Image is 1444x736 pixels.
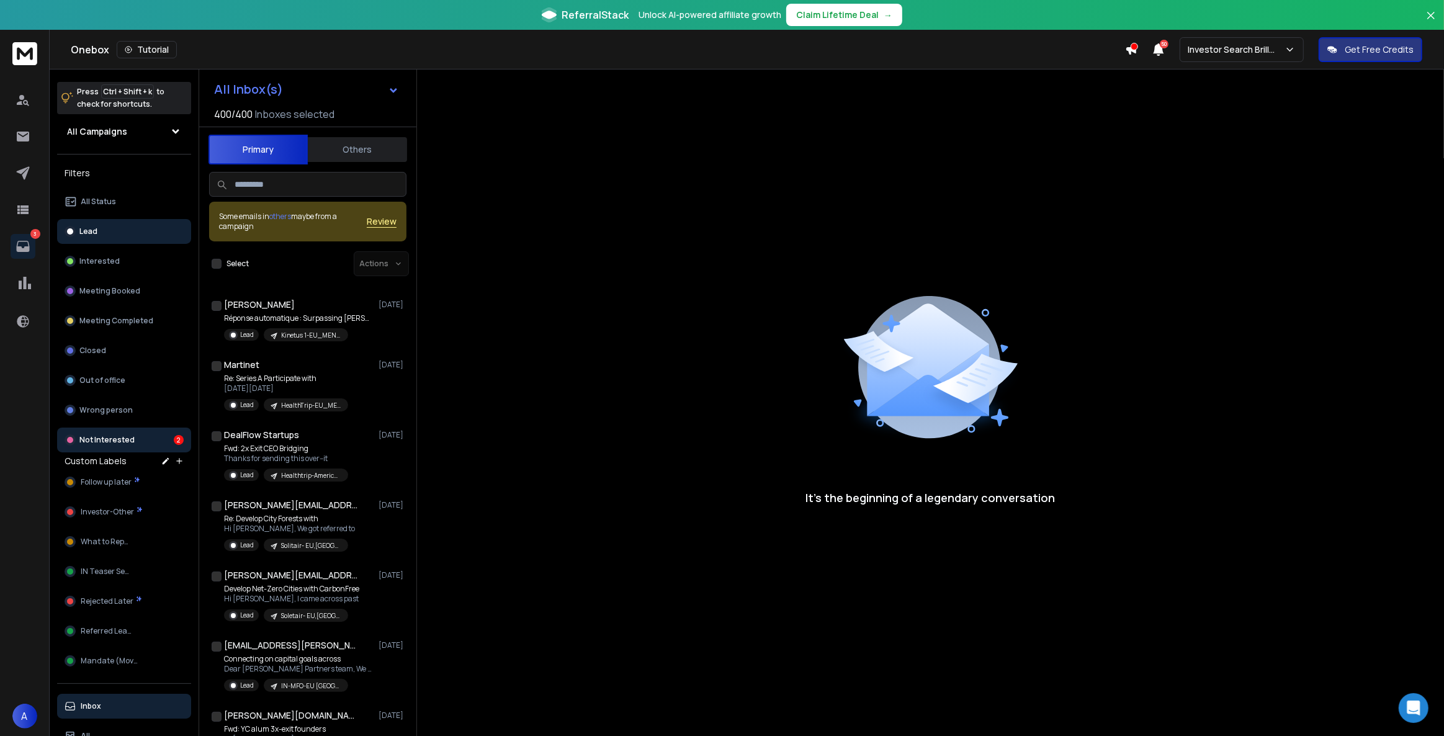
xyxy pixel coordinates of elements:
h3: Inboxes selected [255,107,334,122]
p: [DATE] [379,711,406,720]
button: A [12,704,37,729]
p: [DATE] [379,430,406,440]
p: Solitair- EU,[GEOGRAPHIC_DATA] [281,541,341,550]
button: Follow up later [57,470,191,495]
button: Tutorial [117,41,177,58]
p: Lead [240,470,254,480]
p: Fwd: 2x Exit CEO Bridging [224,444,348,454]
h1: All Inbox(s) [214,83,283,96]
span: Follow up later [81,477,132,487]
p: Thanks for sending this over--it [224,454,348,464]
span: Rejected Later [81,596,133,606]
p: Out of office [79,375,125,385]
button: Mandate (Move) [57,648,191,673]
p: Hi [PERSON_NAME], I came across past [224,594,359,604]
span: → [884,9,892,21]
button: Review [367,215,397,228]
button: Out of office [57,368,191,393]
h1: [PERSON_NAME] [224,298,295,311]
p: Meeting Completed [79,316,153,326]
button: What to Reply [57,529,191,554]
button: Wrong person [57,398,191,423]
h1: All Campaigns [67,125,127,138]
span: others [269,211,291,222]
button: Closed [57,338,191,363]
p: Not Interested [79,435,135,445]
p: Lead [240,611,254,620]
p: Re: Develop City Forests with [224,514,355,524]
button: All Campaigns [57,119,191,144]
p: [DATE] [379,640,406,650]
p: Lead [79,227,97,236]
span: Mandate (Move) [81,656,141,666]
p: It’s the beginning of a legendary conversation [806,489,1056,506]
p: Lead [240,681,254,690]
label: Select [226,259,249,269]
h3: Filters [57,164,191,182]
p: Kinetus 1-EU_MENA_Afr [281,331,341,340]
p: Lead [240,330,254,339]
p: [DATE] [379,500,406,510]
p: [DATE] [379,570,406,580]
p: Re: Series A Participate with [224,374,348,384]
button: Referred Leads [57,619,191,644]
button: Primary [209,135,308,164]
p: Wrong person [79,405,133,415]
button: Meeting Completed [57,308,191,333]
button: All Inbox(s) [204,77,409,102]
p: Healthtrip-America-2 [281,471,341,480]
p: Fwd: YC alum 3x-exit founders [224,724,373,734]
h1: [EMAIL_ADDRESS][PERSON_NAME][DOMAIN_NAME] [224,639,361,652]
h1: Martinet [224,359,259,371]
div: Open Intercom Messenger [1399,693,1428,723]
h1: DealFlow Startups [224,429,299,441]
p: Interested [79,256,120,266]
p: All Status [81,197,116,207]
span: 50 [1160,40,1168,48]
p: Investor Search Brillwood [1188,43,1285,56]
button: Get Free Credits [1319,37,1422,62]
p: Meeting Booked [79,286,140,296]
button: Investor-Other [57,500,191,524]
h1: [PERSON_NAME][EMAIL_ADDRESS][PERSON_NAME][DOMAIN_NAME] [224,569,361,581]
span: Referred Leads [81,626,135,636]
a: 3 [11,234,35,259]
button: Interested [57,249,191,274]
h1: [PERSON_NAME][DOMAIN_NAME][EMAIL_ADDRESS][DOMAIN_NAME] [224,709,361,722]
p: HealthTrip-EU_MENA_Afr 3 [281,401,341,410]
p: Develop Net-Zero Cities with CarbonFree [224,584,359,594]
button: Inbox [57,694,191,719]
p: Closed [79,346,106,356]
p: Get Free Credits [1345,43,1414,56]
h1: [PERSON_NAME][EMAIL_ADDRESS][DOMAIN_NAME] [224,499,361,511]
p: Lead [240,541,254,550]
p: 3 [30,229,40,239]
h3: Custom Labels [65,455,127,467]
div: Onebox [71,41,1125,58]
p: Hi [PERSON_NAME], We got referred to [224,524,355,534]
button: Not Interested2 [57,428,191,452]
p: Press to check for shortcuts. [77,86,164,110]
p: Connecting on capital goals across [224,654,373,664]
p: [DATE][DATE] [224,384,348,393]
button: Lead [57,219,191,244]
button: Others [308,136,407,163]
p: Lead [240,400,254,410]
p: Soletair- EU,[GEOGRAPHIC_DATA] [281,611,341,621]
button: All Status [57,189,191,214]
span: IN Teaser Sent [81,567,133,577]
p: Unlock AI-powered affiliate growth [639,9,781,21]
span: 400 / 400 [214,107,253,122]
button: IN Teaser Sent [57,559,191,584]
p: Dear [PERSON_NAME] Partners team, We advise [224,664,373,674]
button: Claim Lifetime Deal→ [786,4,902,26]
div: Some emails in maybe from a campaign [219,212,367,231]
p: [DATE] [379,300,406,310]
p: Inbox [81,701,101,711]
span: Ctrl + Shift + k [101,84,154,99]
span: ReferralStack [562,7,629,22]
span: What to Reply [81,537,130,547]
